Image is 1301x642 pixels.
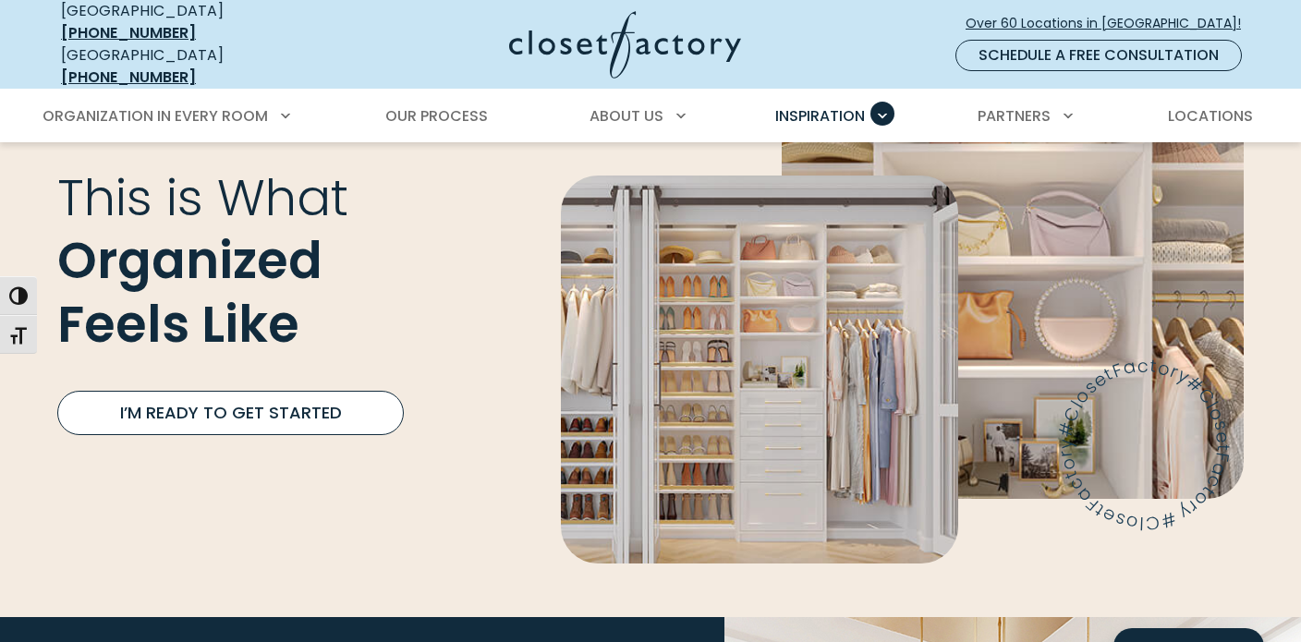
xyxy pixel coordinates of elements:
[57,163,348,233] span: This is What
[590,105,663,127] span: About Us
[966,14,1256,33] span: Over 60 Locations in [GEOGRAPHIC_DATA]!
[1275,365,1298,392] text: e
[1156,411,1183,428] text: F
[1264,507,1278,531] text: t
[61,44,329,89] div: [GEOGRAPHIC_DATA]
[782,102,1244,499] img: Closet shelving details
[1152,432,1178,445] text: e
[1219,354,1238,382] text: #
[57,288,299,358] span: Feels Like
[1197,502,1214,527] text: r
[1160,397,1187,419] text: a
[61,22,196,43] a: [PHONE_NUMBER]
[1220,510,1231,534] text: t
[1168,384,1195,408] text: c
[1197,363,1214,388] text: r
[61,67,196,88] a: [PHONE_NUMBER]
[1205,357,1223,384] text: y
[1157,466,1182,478] text: l
[57,225,322,296] span: Organized
[1152,446,1178,456] text: s
[1177,378,1198,399] text: t
[965,7,1257,40] a: Over 60 Locations in [GEOGRAPHIC_DATA]!
[1230,510,1244,536] text: c
[43,105,268,127] span: Organization in Every Room
[955,40,1242,71] a: Schedule a Free Consultation
[1267,359,1284,385] text: s
[1154,423,1178,434] text: t
[1243,511,1257,537] text: a
[978,105,1051,127] span: Partners
[1237,353,1251,378] text: C
[1206,505,1225,533] text: o
[1256,355,1273,382] text: o
[57,391,404,435] a: I’m Ready to Get Started
[1169,482,1198,510] text: #
[1255,508,1270,535] text: F
[1271,501,1292,527] text: e
[30,91,1271,142] nav: Primary Menu
[1185,369,1209,395] text: o
[561,176,958,563] img: Reach in closet organization
[509,11,741,79] img: Closet Factory Logo
[1185,495,1209,521] text: y
[385,105,488,127] span: Our Process
[775,105,865,127] span: Inspiration
[1160,470,1188,494] text: C
[1251,354,1259,379] text: l
[1153,455,1180,472] text: o
[1168,105,1253,127] span: Locations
